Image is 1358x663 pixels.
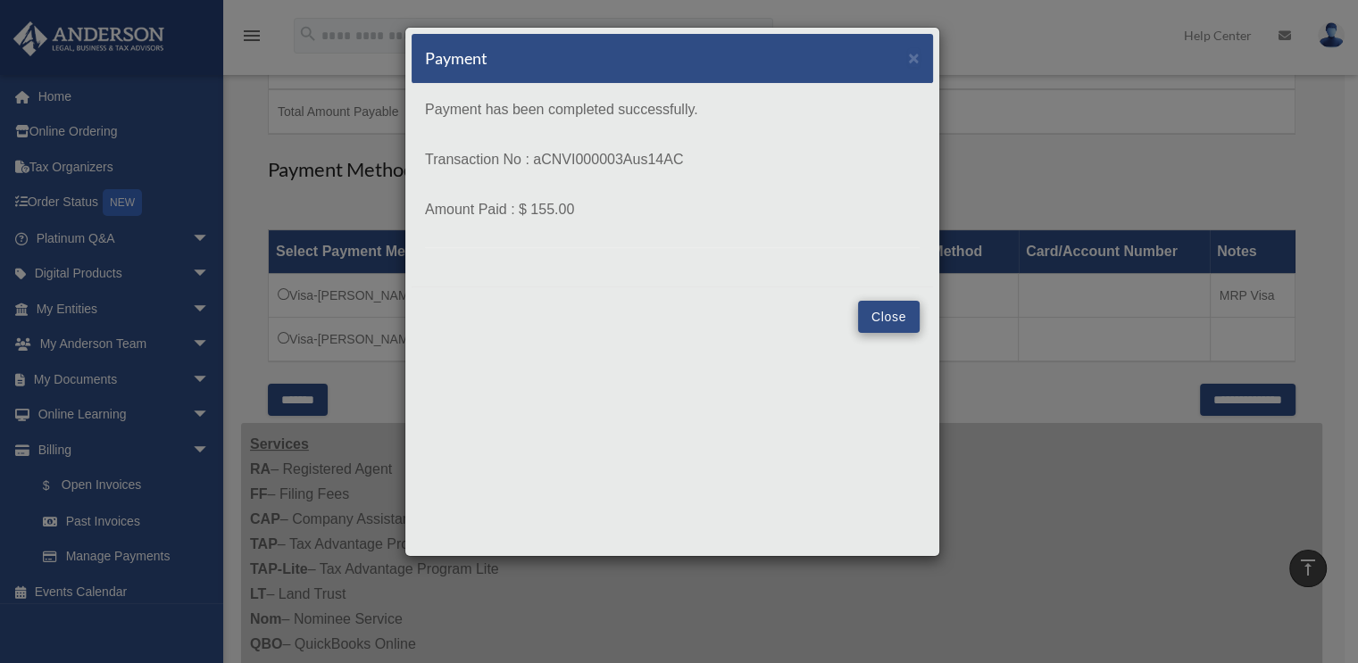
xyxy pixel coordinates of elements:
[425,97,920,122] p: Payment has been completed successfully.
[908,48,920,67] button: Close
[425,47,487,70] h5: Payment
[858,301,920,333] button: Close
[908,47,920,68] span: ×
[425,147,920,172] p: Transaction No : aCNVI000003Aus14AC
[425,197,920,222] p: Amount Paid : $ 155.00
